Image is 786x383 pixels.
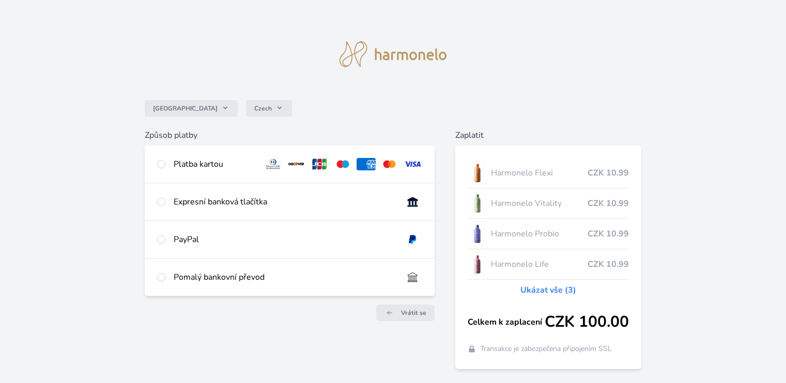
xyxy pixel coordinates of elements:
[401,309,426,317] span: Vrátit se
[468,190,487,216] img: CLEAN_VITALITY_se_stinem_x-lo.jpg
[174,233,394,246] div: PayPal
[468,221,487,247] img: CLEAN_PROBIO_se_stinem_x-lo.jpg
[588,228,629,240] span: CZK 10.99
[455,129,641,141] h6: Zaplatit
[333,158,352,170] img: maestro.svg
[520,284,576,296] a: Ukázat vše (3)
[254,104,272,113] span: Czech
[491,197,587,210] span: Harmonelo Vitality
[588,167,629,179] span: CZK 10.99
[491,228,587,240] span: Harmonelo Probio
[246,100,292,117] button: Czech
[588,258,629,270] span: CZK 10.99
[480,344,612,354] span: Transakce je zabezpečena připojením SSL
[491,167,587,179] span: Harmonelo Flexi
[491,258,587,270] span: Harmonelo Life
[174,196,394,208] div: Expresní banková tlačítka
[153,104,218,113] span: [GEOGRAPHIC_DATA]
[468,316,545,328] span: Celkem k zaplacení
[588,197,629,210] span: CZK 10.99
[287,158,306,170] img: discover.svg
[145,129,434,141] h6: Způsob platby
[403,233,422,246] img: paypal.svg
[357,158,376,170] img: amex.svg
[174,158,255,170] div: Platba kartou
[403,271,422,283] img: bankTransfer_IBAN.svg
[174,271,394,283] div: Pomalý bankovní převod
[145,100,238,117] button: [GEOGRAPHIC_DATA]
[340,41,447,67] img: logo.svg
[468,251,487,277] img: CLEAN_LIFE_se_stinem_x-lo.jpg
[468,160,487,186] img: CLEAN_FLEXI_se_stinem_x-hi_(1)-lo.jpg
[380,158,399,170] img: mc.svg
[376,305,435,321] a: Vrátit se
[264,158,283,170] img: diners.svg
[403,158,422,170] img: visa.svg
[545,313,629,331] span: CZK 100.00
[310,158,329,170] img: jcb.svg
[403,196,422,208] img: onlineBanking_CZ.svg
